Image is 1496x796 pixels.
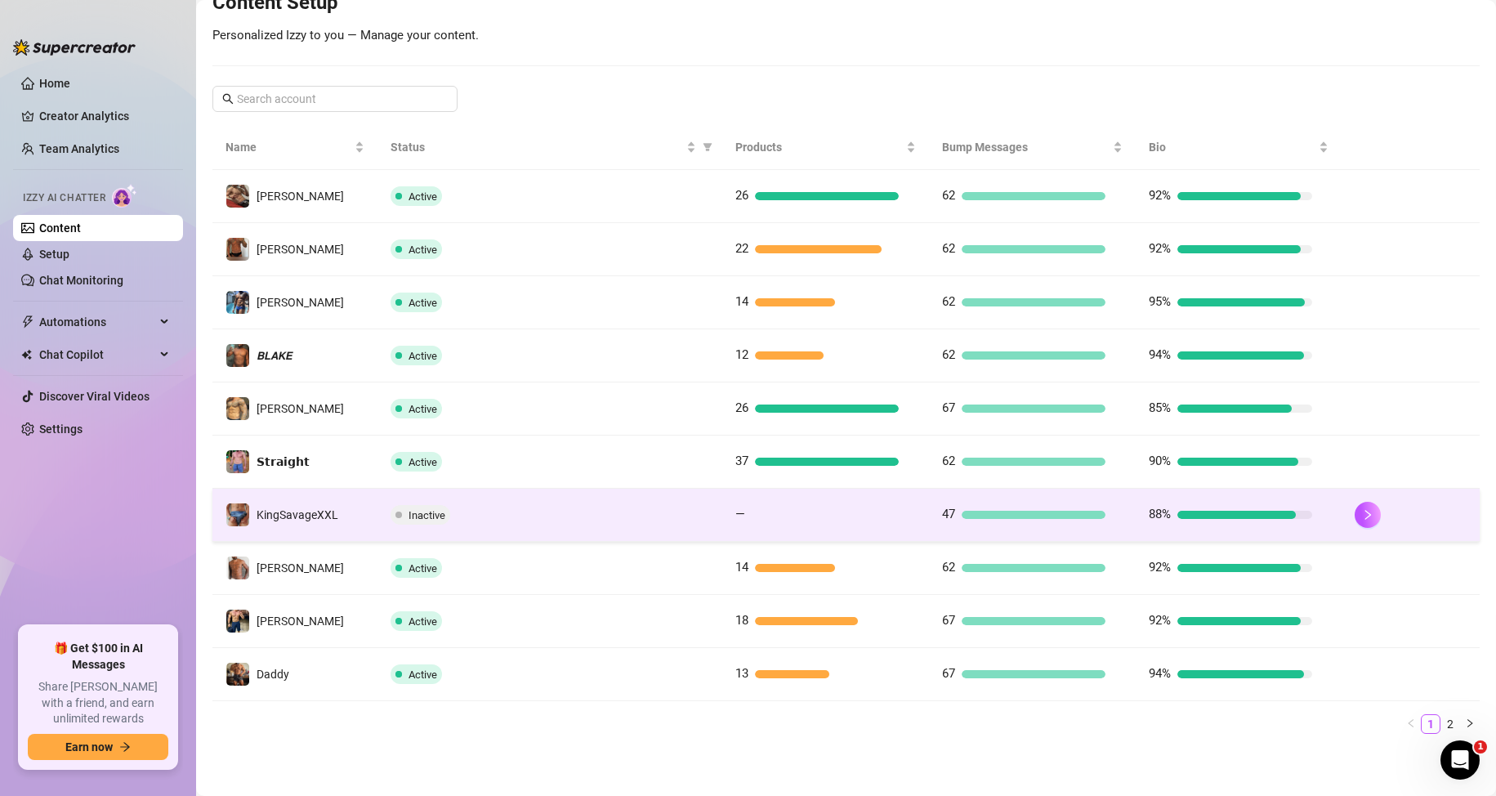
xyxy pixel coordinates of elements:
[942,454,955,468] span: 62
[28,734,168,760] button: Earn nowarrow-right
[119,741,131,753] span: arrow-right
[942,507,955,521] span: 47
[39,103,170,129] a: Creator Analytics
[735,347,748,362] span: 12
[409,244,437,256] span: Active
[226,557,249,579] img: Nathan
[112,184,137,208] img: AI Chatter
[1149,507,1171,521] span: 88%
[942,560,955,575] span: 62
[1149,138,1316,156] span: Bio
[28,679,168,727] span: Share [PERSON_NAME] with a friend, and earn unlimited rewards
[226,450,249,473] img: 𝗦𝘁𝗿𝗮𝗶𝗴𝗵𝘁
[1406,718,1416,728] span: left
[735,400,748,415] span: 26
[1149,560,1171,575] span: 92%
[409,403,437,415] span: Active
[735,613,748,628] span: 18
[226,503,249,526] img: KingSavageXXL
[942,241,955,256] span: 62
[226,344,249,367] img: 𝘽𝙇𝘼𝙆𝙀
[409,190,437,203] span: Active
[703,142,712,152] span: filter
[226,610,249,633] img: Paul
[1422,715,1440,733] a: 1
[226,397,249,420] img: 𝙅𝙊𝙀
[722,125,929,170] th: Products
[942,400,955,415] span: 67
[1465,718,1475,728] span: right
[39,248,69,261] a: Setup
[409,350,437,362] span: Active
[942,294,955,309] span: 62
[257,561,344,575] span: [PERSON_NAME]
[212,125,377,170] th: Name
[226,138,351,156] span: Name
[1421,714,1440,734] li: 1
[735,294,748,309] span: 14
[735,138,903,156] span: Products
[409,509,445,521] span: Inactive
[222,93,234,105] span: search
[942,138,1110,156] span: Bump Messages
[1460,714,1480,734] button: right
[735,188,748,203] span: 26
[929,125,1136,170] th: Bump Messages
[1401,714,1421,734] li: Previous Page
[1149,400,1171,415] span: 85%
[409,615,437,628] span: Active
[226,185,249,208] img: Dylan
[226,291,249,314] img: Arthur
[735,666,748,681] span: 13
[226,663,249,686] img: Daddy
[257,190,344,203] span: [PERSON_NAME]
[257,668,289,681] span: Daddy
[1362,509,1373,521] span: right
[735,454,748,468] span: 37
[23,190,105,206] span: Izzy AI Chatter
[21,349,32,360] img: Chat Copilot
[1149,241,1171,256] span: 92%
[942,666,955,681] span: 67
[257,508,338,521] span: KingSavageXXL
[21,315,34,329] span: thunderbolt
[391,138,682,156] span: Status
[1460,714,1480,734] li: Next Page
[39,309,155,335] span: Automations
[735,241,748,256] span: 22
[39,390,150,403] a: Discover Viral Videos
[226,238,249,261] img: Anthony
[1401,714,1421,734] button: left
[39,423,83,436] a: Settings
[1149,613,1171,628] span: 92%
[735,560,748,575] span: 14
[1149,454,1171,468] span: 90%
[1149,188,1171,203] span: 92%
[1149,666,1171,681] span: 94%
[257,243,344,256] span: [PERSON_NAME]
[1440,714,1460,734] li: 2
[257,402,344,415] span: [PERSON_NAME]
[28,641,168,673] span: 🎁 Get $100 in AI Messages
[1149,347,1171,362] span: 94%
[257,455,310,468] span: 𝗦𝘁𝗿𝗮𝗶𝗴𝗵𝘁
[39,274,123,287] a: Chat Monitoring
[377,125,721,170] th: Status
[942,347,955,362] span: 62
[39,142,119,155] a: Team Analytics
[699,135,716,159] span: filter
[1441,715,1459,733] a: 2
[257,349,293,362] span: 𝘽𝙇𝘼𝙆𝙀
[257,615,344,628] span: [PERSON_NAME]
[942,613,955,628] span: 67
[237,90,435,108] input: Search account
[409,562,437,575] span: Active
[13,39,136,56] img: logo-BBDzfeDw.svg
[212,28,479,42] span: Personalized Izzy to you — Manage your content.
[409,297,437,309] span: Active
[735,507,745,521] span: —
[1440,740,1480,780] iframe: Intercom live chat
[39,77,70,90] a: Home
[1136,125,1342,170] th: Bio
[1149,294,1171,309] span: 95%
